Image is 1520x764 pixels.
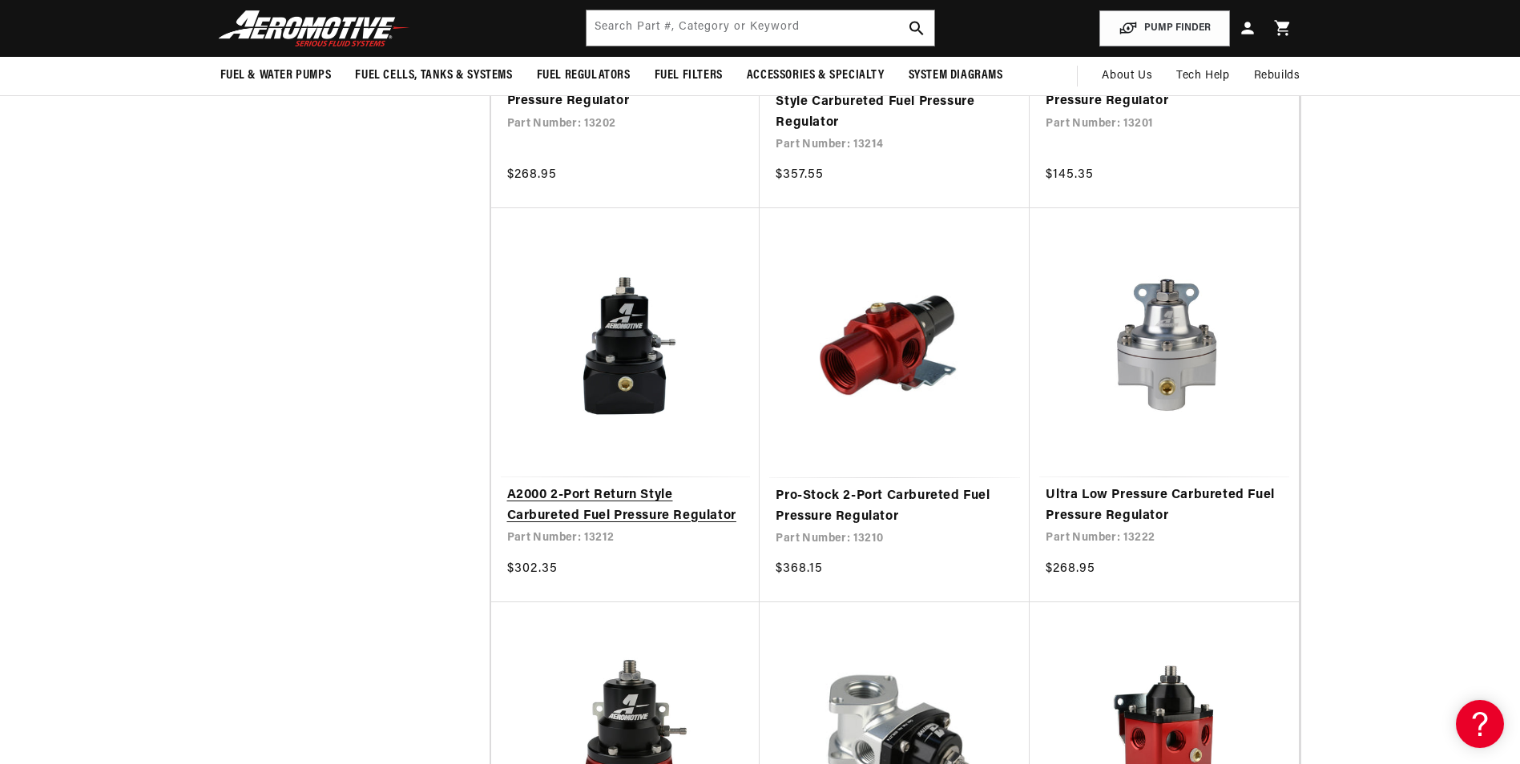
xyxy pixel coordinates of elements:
[1046,70,1283,111] a: SS-Series ORB-06 Carburetor Fuel Pressure Regulator
[214,10,414,47] img: Aeromotive
[776,486,1014,527] a: Pro-Stock 2-Port Carbureted Fuel Pressure Regulator
[1164,57,1241,95] summary: Tech Help
[208,57,344,94] summary: Fuel & Water Pumps
[655,67,723,84] span: Fuel Filters
[735,57,897,94] summary: Accessories & Specialty
[776,71,1014,133] a: Double-Adjustable 2-Port Return Style Carbureted Fuel Pressure Regulator
[355,67,512,84] span: Fuel Cells, Tanks & Systems
[1242,57,1312,95] summary: Rebuilds
[897,57,1015,94] summary: System Diagrams
[1254,67,1300,85] span: Rebuilds
[899,10,934,46] button: search button
[1099,10,1230,46] button: PUMP FINDER
[1176,67,1229,85] span: Tech Help
[537,67,631,84] span: Fuel Regulators
[1046,485,1283,526] a: Ultra Low Pressure Carbureted Fuel Pressure Regulator
[1090,57,1164,95] a: About Us
[507,70,744,111] a: A2000 Return Style Carbureted Fuel Pressure Regulator
[507,485,744,526] a: A2000 2-Port Return Style Carbureted Fuel Pressure Regulator
[747,67,885,84] span: Accessories & Specialty
[220,67,332,84] span: Fuel & Water Pumps
[525,57,643,94] summary: Fuel Regulators
[909,67,1003,84] span: System Diagrams
[643,57,735,94] summary: Fuel Filters
[1102,70,1152,82] span: About Us
[587,10,934,46] input: Search by Part Number, Category or Keyword
[343,57,524,94] summary: Fuel Cells, Tanks & Systems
